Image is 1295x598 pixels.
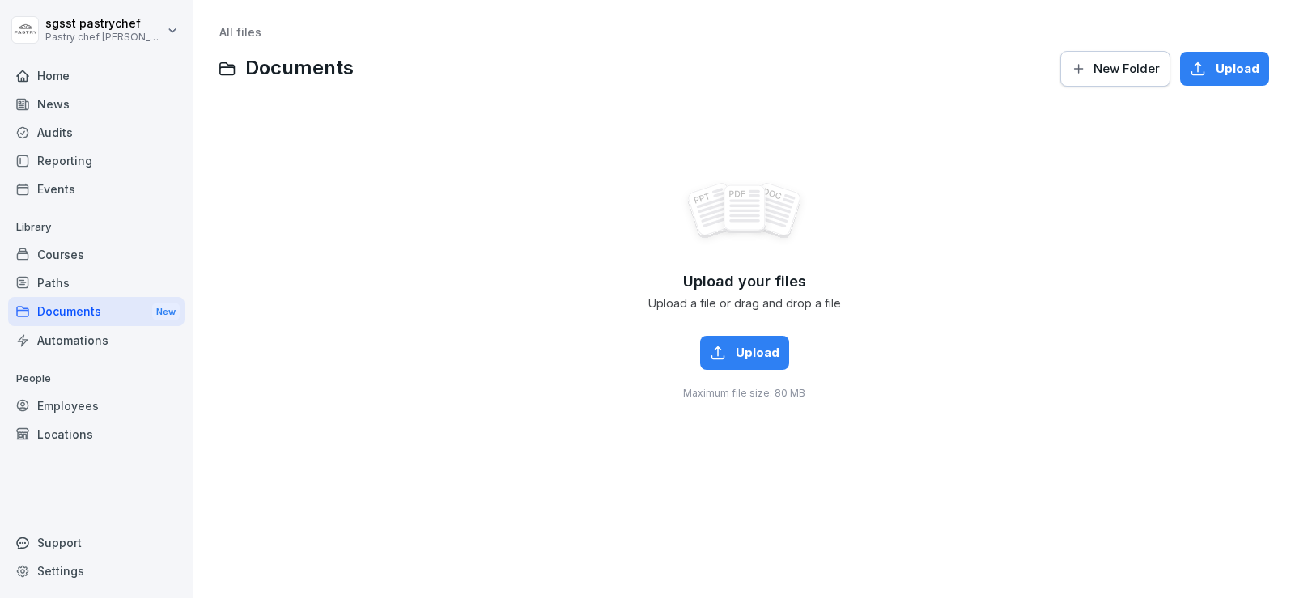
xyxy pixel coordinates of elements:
[8,297,185,327] div: Documents
[1093,60,1160,78] span: New Folder
[683,386,805,401] span: Maximum file size: 80 MB
[648,297,841,311] span: Upload a file or drag and drop a file
[45,32,163,43] p: Pastry chef [PERSON_NAME] y Cocina gourmet
[152,303,180,321] div: New
[8,214,185,240] p: Library
[8,90,185,118] a: News
[8,366,185,392] p: People
[1060,51,1170,87] button: New Folder
[8,61,185,90] a: Home
[736,344,779,362] span: Upload
[8,118,185,146] a: Audits
[8,269,185,297] a: Paths
[219,25,261,39] a: All files
[8,175,185,203] a: Events
[8,528,185,557] div: Support
[700,336,789,370] button: Upload
[8,420,185,448] a: Locations
[8,557,185,585] a: Settings
[683,273,806,291] span: Upload your files
[45,17,163,31] p: sgsst pastrychef
[1180,52,1269,86] button: Upload
[8,146,185,175] a: Reporting
[8,297,185,327] a: DocumentsNew
[245,57,354,80] span: Documents
[1216,60,1259,78] span: Upload
[8,326,185,354] a: Automations
[8,240,185,269] a: Courses
[8,392,185,420] a: Employees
